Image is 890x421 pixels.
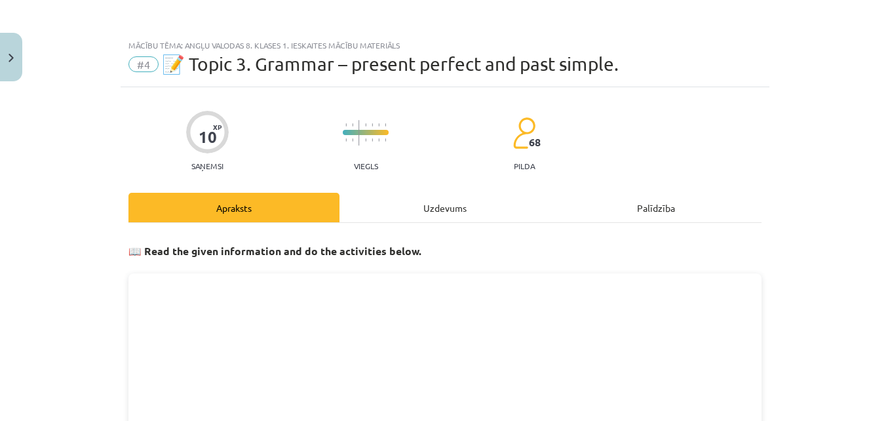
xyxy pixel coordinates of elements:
[162,53,619,75] span: 📝 Topic 3. Grammar – present perfect and past simple.
[186,161,229,170] p: Saņemsi
[128,193,339,222] div: Apraksts
[345,123,347,127] img: icon-short-line-57e1e144782c952c97e751825c79c345078a6d821885a25fce030b3d8c18986b.svg
[378,123,379,127] img: icon-short-line-57e1e144782c952c97e751825c79c345078a6d821885a25fce030b3d8c18986b.svg
[378,138,379,142] img: icon-short-line-57e1e144782c952c97e751825c79c345078a6d821885a25fce030b3d8c18986b.svg
[372,138,373,142] img: icon-short-line-57e1e144782c952c97e751825c79c345078a6d821885a25fce030b3d8c18986b.svg
[339,193,551,222] div: Uzdevums
[372,123,373,127] img: icon-short-line-57e1e144782c952c97e751825c79c345078a6d821885a25fce030b3d8c18986b.svg
[352,138,353,142] img: icon-short-line-57e1e144782c952c97e751825c79c345078a6d821885a25fce030b3d8c18986b.svg
[365,138,366,142] img: icon-short-line-57e1e144782c952c97e751825c79c345078a6d821885a25fce030b3d8c18986b.svg
[529,136,541,148] span: 68
[513,117,535,150] img: students-c634bb4e5e11cddfef0936a35e636f08e4e9abd3cc4e673bd6f9a4125e45ecb1.svg
[352,123,353,127] img: icon-short-line-57e1e144782c952c97e751825c79c345078a6d821885a25fce030b3d8c18986b.svg
[385,138,386,142] img: icon-short-line-57e1e144782c952c97e751825c79c345078a6d821885a25fce030b3d8c18986b.svg
[385,123,386,127] img: icon-short-line-57e1e144782c952c97e751825c79c345078a6d821885a25fce030b3d8c18986b.svg
[365,123,366,127] img: icon-short-line-57e1e144782c952c97e751825c79c345078a6d821885a25fce030b3d8c18986b.svg
[551,193,762,222] div: Palīdzība
[128,41,762,50] div: Mācību tēma: Angļu valodas 8. klases 1. ieskaites mācību materiāls
[128,56,159,72] span: #4
[514,161,535,170] p: pilda
[354,161,378,170] p: Viegls
[9,54,14,62] img: icon-close-lesson-0947bae3869378f0d4975bcd49f059093ad1ed9edebbc8119c70593378902aed.svg
[199,128,217,146] div: 10
[358,120,360,146] img: icon-long-line-d9ea69661e0d244f92f715978eff75569469978d946b2353a9bb055b3ed8787d.svg
[128,244,421,258] strong: 📖 Read the given information and do the activities below.
[213,123,222,130] span: XP
[345,138,347,142] img: icon-short-line-57e1e144782c952c97e751825c79c345078a6d821885a25fce030b3d8c18986b.svg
